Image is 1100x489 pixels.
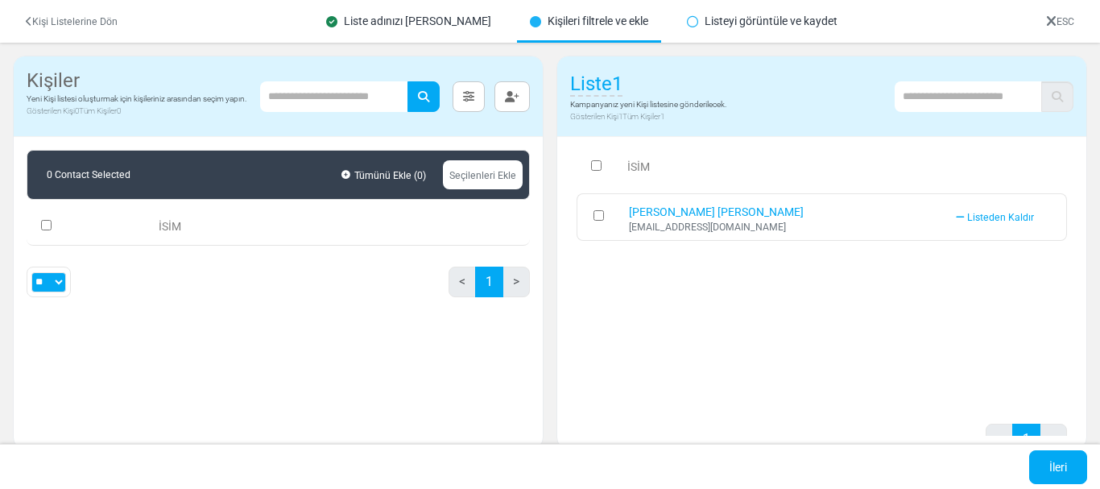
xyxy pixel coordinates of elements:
p: Gösterilen Kişi Tüm Kişiler [570,110,726,122]
a: Tümünü Ekle ( ) [337,163,430,187]
h5: Kişiler [27,69,246,93]
nav: Page [986,424,1067,467]
span: 1 [618,112,622,121]
a: İSİM [627,160,650,173]
a: 1 [475,267,503,297]
p: Kampanyanız yeni Kişi listesine gönderilecek. [570,98,726,110]
nav: Page [449,267,530,310]
span: 0 [75,106,79,115]
a: Listeden Kaldır [956,212,1034,223]
span: 1 [660,112,664,121]
span: 0 Contact Selected [34,157,143,193]
span: 0 [417,170,423,181]
div: [EMAIL_ADDRESS][DOMAIN_NAME] [629,222,940,232]
span: Liste1 [570,73,622,97]
a: ESC [1046,16,1074,27]
p: Yeni Kişi listesi oluşturmak için kişileriniz arasından seçim yapın. [27,93,246,105]
a: İleri [1029,450,1087,484]
a: 1 [1012,424,1040,454]
a: Seçilenleri Ekle [443,160,523,189]
a: [PERSON_NAME] [PERSON_NAME] [629,205,804,218]
span: 0 [117,106,121,115]
a: Kişi Listelerine Dön [26,16,118,27]
a: İSİM [152,213,188,239]
p: Gösterilen Kişi Tüm Kişiler [27,105,246,117]
span: Listeden Kaldır [967,212,1034,223]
